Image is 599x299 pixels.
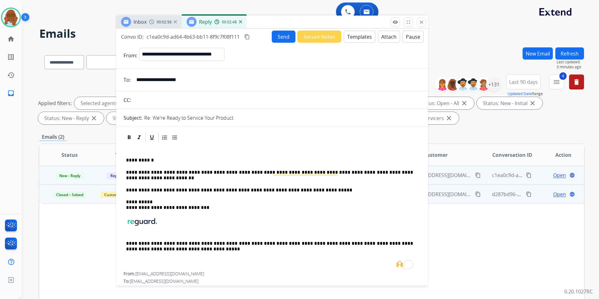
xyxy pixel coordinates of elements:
[533,144,584,166] th: Action
[492,191,587,198] span: d287bd96-92a5-4320-a93c-41fc0ed4542a
[107,172,135,179] span: Reguard CS
[526,191,532,197] mat-icon: content_copy
[555,47,584,60] button: Refresh
[569,172,575,178] mat-icon: language
[573,78,580,86] mat-icon: delete
[147,33,240,40] span: c1ea0c9d-ad64-4b63-bb11-8f9c7f08f111
[61,151,78,159] span: Status
[508,91,543,96] span: Range
[56,172,84,179] span: New - Reply
[244,34,250,40] mat-icon: content_copy
[124,76,131,84] p: To:
[569,191,575,197] mat-icon: language
[38,99,72,107] p: Applied filters:
[157,20,172,25] span: 00:02:56
[124,278,421,284] div: To:
[52,191,87,198] span: Closed – Solved
[7,35,15,43] mat-icon: home
[272,31,295,43] button: Send
[124,52,137,59] p: From:
[124,143,421,272] div: To enrich screen reader interactions, please activate Accessibility in Grammarly extension settings
[144,114,233,122] p: Re: We're Ready to Service Your Product
[7,71,15,79] mat-icon: history
[423,151,448,159] span: Customer
[74,97,129,109] div: Selected agents: 1
[100,191,141,198] span: Customer Support
[564,288,593,295] p: 0.20.1027RC
[124,271,421,277] div: From:
[106,112,187,124] div: Status: On-hold – Internal
[529,99,536,107] mat-icon: close
[526,172,532,178] mat-icon: content_copy
[557,65,584,70] span: 3 minutes ago
[7,53,15,61] mat-icon: list_alt
[407,171,471,179] span: [EMAIL_ADDRESS][DOMAIN_NAME]
[557,60,584,65] span: Last Updated:
[297,31,341,43] button: Secure Notes
[222,20,237,25] span: 00:02:48
[475,191,481,197] mat-icon: content_copy
[135,271,204,277] span: [EMAIL_ADDRESS][DOMAIN_NAME]
[523,47,553,60] button: New Email
[38,112,104,124] div: Status: New - Reply
[392,19,398,25] mat-icon: remove_red_eye
[419,19,424,25] mat-icon: close
[344,31,375,43] button: Templates
[39,27,584,40] h2: Emails
[124,133,134,142] div: Bold
[402,31,424,43] button: Pause
[2,9,20,26] img: avatar
[486,77,501,92] div: +131
[413,97,474,109] div: Status: Open - All
[553,171,566,179] span: Open
[170,133,179,142] div: Bullet List
[559,72,567,80] span: 4
[492,172,585,179] span: c1ea0c9d-ad64-4b63-bb11-8f9c7f08f111
[124,96,131,104] p: CC:
[39,133,67,141] p: Emails (2)
[445,114,453,122] mat-icon: close
[378,31,400,43] button: Attach
[7,89,15,97] mat-icon: inbox
[199,18,212,25] span: Reply
[553,190,566,198] span: Open
[509,81,538,83] span: Last 90 days
[506,75,541,89] button: Last 90 days
[90,114,98,122] mat-icon: close
[508,91,532,96] button: Updated Date
[134,133,144,142] div: Italic
[460,99,468,107] mat-icon: close
[406,19,411,25] mat-icon: fullscreen
[475,172,481,178] mat-icon: content_copy
[130,278,198,284] span: [EMAIL_ADDRESS][DOMAIN_NAME]
[147,133,157,142] div: Underline
[553,78,560,86] mat-icon: menu
[477,97,543,109] div: Status: New - Initial
[121,33,144,41] p: Convo ID:
[549,75,564,89] button: 4
[492,151,532,159] span: Conversation ID
[115,151,127,159] span: Type
[160,133,169,142] div: Ordered List
[407,190,471,198] span: [EMAIL_ADDRESS][DOMAIN_NAME]
[124,114,142,122] p: Subject:
[134,18,147,25] span: Inbox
